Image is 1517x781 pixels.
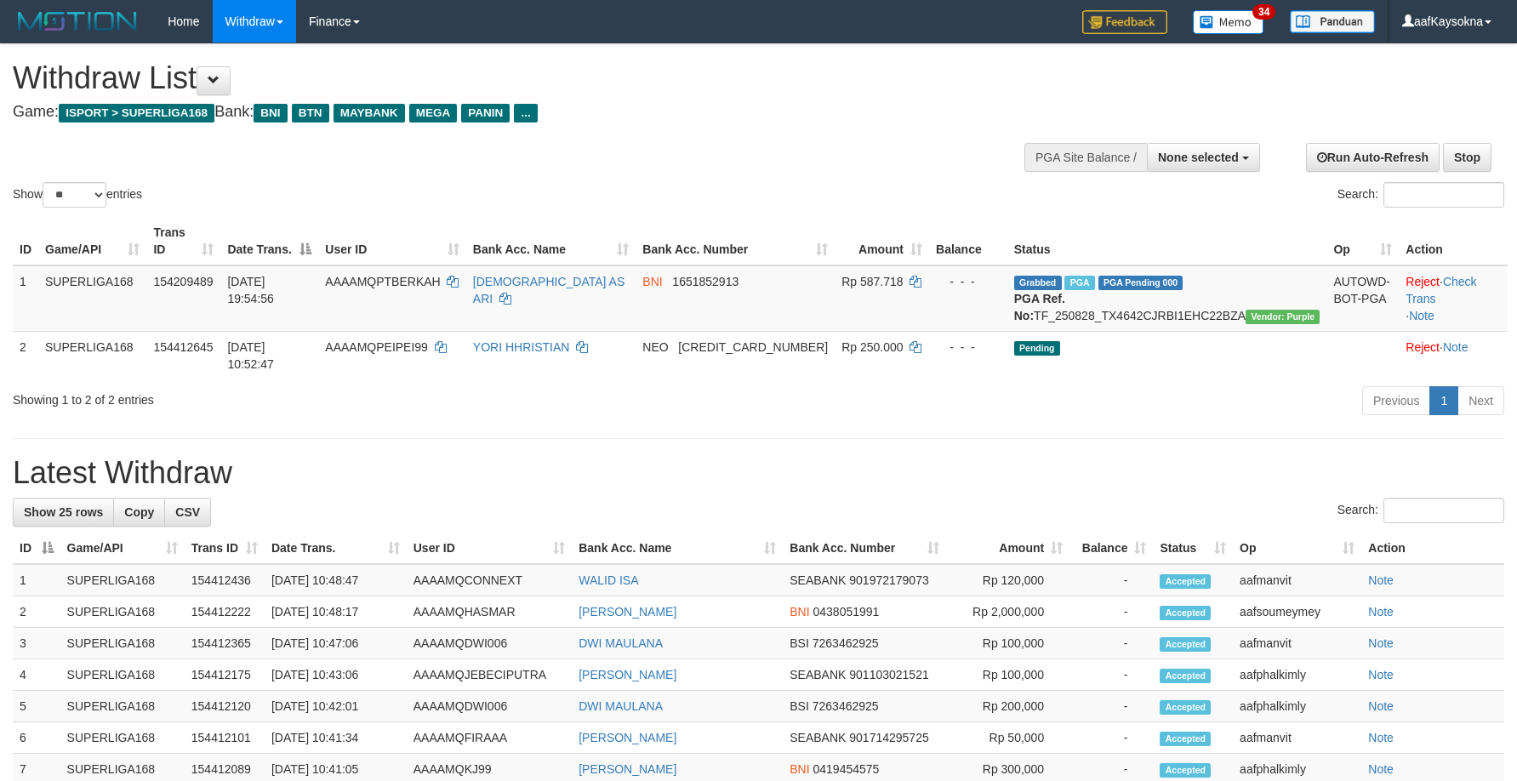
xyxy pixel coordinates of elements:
[642,275,662,288] span: BNI
[1069,533,1153,564] th: Balance: activate to sort column ascending
[1361,533,1504,564] th: Action
[579,605,676,619] a: [PERSON_NAME]
[265,691,407,722] td: [DATE] 10:42:01
[13,182,142,208] label: Show entries
[1326,217,1399,265] th: Op: activate to sort column ascending
[1246,310,1320,324] span: Vendor URL: https://trx4.1velocity.biz
[265,628,407,659] td: [DATE] 10:47:06
[409,104,458,123] span: MEGA
[1383,498,1504,523] input: Search:
[1337,182,1504,208] label: Search:
[936,339,1001,356] div: - - -
[636,217,835,265] th: Bank Acc. Number: activate to sort column ascending
[1399,265,1508,332] td: · ·
[835,217,929,265] th: Amount: activate to sort column ascending
[407,533,572,564] th: User ID: activate to sort column ascending
[13,9,142,34] img: MOTION_logo.png
[1069,722,1153,754] td: -
[13,596,60,628] td: 2
[265,659,407,691] td: [DATE] 10:43:06
[473,340,570,354] a: YORI HHRISTIAN
[514,104,537,123] span: ...
[325,275,440,288] span: AAAAMQPTBERKAH
[946,659,1069,691] td: Rp 100,000
[13,691,60,722] td: 5
[936,273,1001,290] div: - - -
[579,699,663,713] a: DWI MAULANA
[1160,606,1211,620] span: Accepted
[642,340,668,354] span: NEO
[790,636,809,650] span: BSI
[265,564,407,596] td: [DATE] 10:48:47
[325,340,428,354] span: AAAAMQPEIPEI99
[579,762,676,776] a: [PERSON_NAME]
[1024,143,1147,172] div: PGA Site Balance /
[579,731,676,744] a: [PERSON_NAME]
[60,596,185,628] td: SUPERLIGA168
[849,731,928,744] span: Copy 901714295725 to clipboard
[813,699,879,713] span: Copy 7263462925 to clipboard
[946,596,1069,628] td: Rp 2,000,000
[790,699,809,713] span: BSI
[13,498,114,527] a: Show 25 rows
[813,636,879,650] span: Copy 7263462925 to clipboard
[1368,731,1394,744] a: Note
[227,275,274,305] span: [DATE] 19:54:56
[124,505,154,519] span: Copy
[1233,722,1361,754] td: aafmanvit
[1233,533,1361,564] th: Op: activate to sort column ascending
[1233,564,1361,596] td: aafmanvit
[1252,4,1275,20] span: 34
[1443,143,1491,172] a: Stop
[1406,340,1440,354] a: Reject
[1368,668,1394,681] a: Note
[164,498,211,527] a: CSV
[13,217,38,265] th: ID
[13,61,995,95] h1: Withdraw List
[461,104,510,123] span: PANIN
[813,762,880,776] span: Copy 0419454575 to clipboard
[38,217,146,265] th: Game/API: activate to sort column ascending
[1069,659,1153,691] td: -
[1014,292,1065,322] b: PGA Ref. No:
[1368,605,1394,619] a: Note
[1160,732,1211,746] span: Accepted
[849,668,928,681] span: Copy 901103021521 to clipboard
[1233,596,1361,628] td: aafsoumeymey
[579,668,676,681] a: [PERSON_NAME]
[1007,217,1327,265] th: Status
[466,217,636,265] th: Bank Acc. Name: activate to sort column ascending
[572,533,783,564] th: Bank Acc. Name: activate to sort column ascending
[1007,265,1327,332] td: TF_250828_TX4642CJRBI1EHC22BZA
[1457,386,1504,415] a: Next
[790,605,809,619] span: BNI
[849,573,928,587] span: Copy 901972179073 to clipboard
[1158,151,1239,164] span: None selected
[60,722,185,754] td: SUPERLIGA168
[146,217,220,265] th: Trans ID: activate to sort column ascending
[1160,637,1211,652] span: Accepted
[185,533,265,564] th: Trans ID: activate to sort column ascending
[1233,691,1361,722] td: aafphalkimly
[220,217,318,265] th: Date Trans.: activate to sort column descending
[1443,340,1469,354] a: Note
[1069,596,1153,628] td: -
[254,104,287,123] span: BNI
[13,456,1504,490] h1: Latest Withdraw
[790,573,846,587] span: SEABANK
[790,731,846,744] span: SEABANK
[407,596,572,628] td: AAAAMQHASMAR
[790,762,809,776] span: BNI
[185,659,265,691] td: 154412175
[579,573,638,587] a: WALID ISA
[1193,10,1264,34] img: Button%20Memo.svg
[1153,533,1233,564] th: Status: activate to sort column ascending
[946,628,1069,659] td: Rp 100,000
[13,628,60,659] td: 3
[1368,573,1394,587] a: Note
[1098,276,1183,290] span: PGA Pending
[783,533,946,564] th: Bank Acc. Number: activate to sort column ascending
[1069,628,1153,659] td: -
[1064,276,1094,290] span: Marked by aafchhiseyha
[13,331,38,379] td: 2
